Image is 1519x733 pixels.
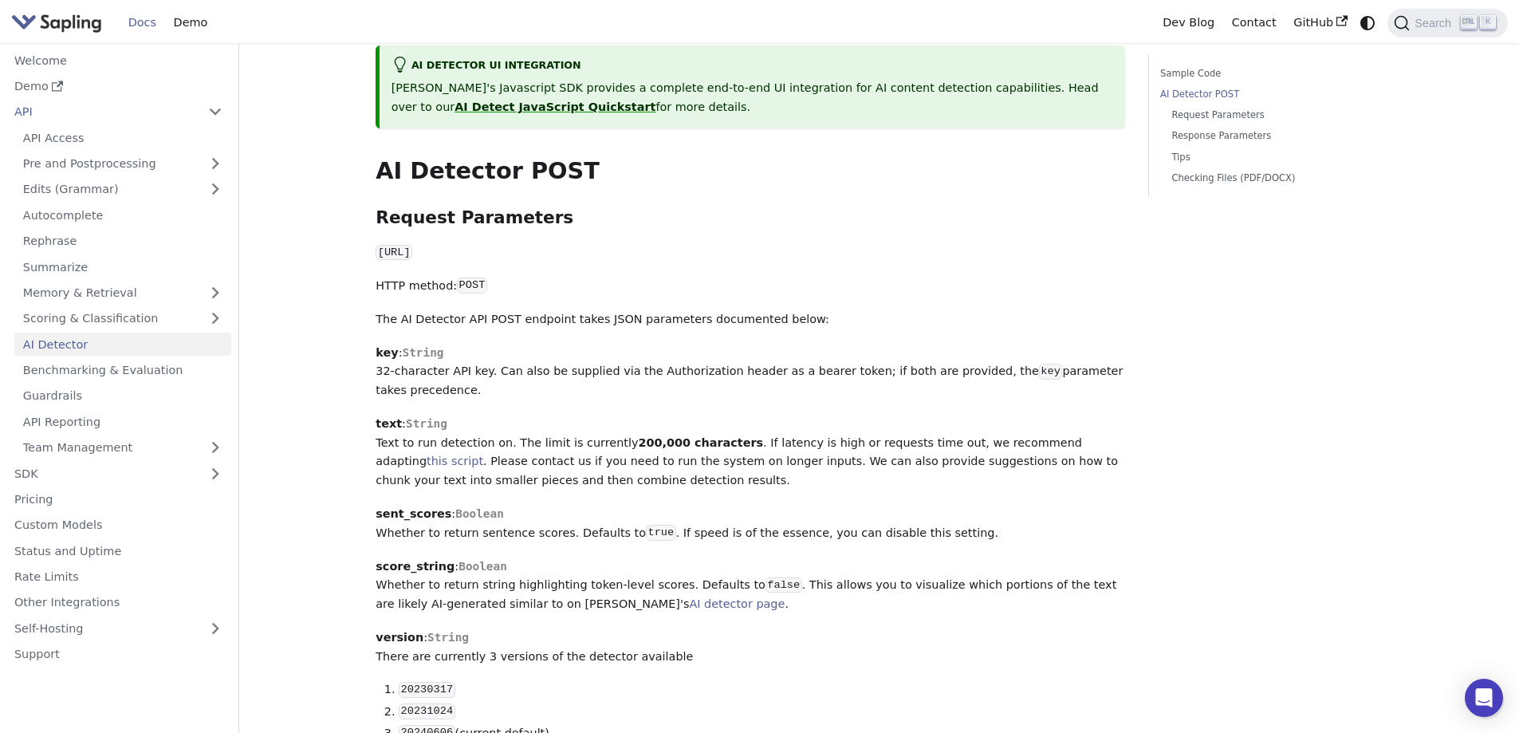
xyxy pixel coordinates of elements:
a: Support [6,643,231,666]
div: AI Detector UI integration [392,57,1114,76]
a: AI Detector [14,333,231,356]
h3: Request Parameters [376,207,1125,229]
a: Rate Limits [6,566,231,589]
a: Sample Code [1160,66,1376,81]
strong: 200,000 characters [638,436,763,449]
a: Response Parameters [1171,128,1371,144]
a: Memory & Retrieval [14,282,231,305]
a: Request Parameters [1171,108,1371,123]
a: Checking Files (PDF/DOCX) [1171,171,1371,186]
a: Demo [165,10,216,35]
h2: AI Detector POST [376,157,1125,186]
a: Welcome [6,49,231,72]
a: Docs [120,10,165,35]
code: true [646,525,676,541]
a: Guardrails [14,384,231,408]
a: Sapling.ai [11,11,108,34]
code: [URL] [376,245,412,261]
button: Collapse sidebar category 'API' [199,100,231,124]
a: Self-Hosting [6,617,231,640]
a: AI detector page [689,597,785,610]
button: Switch between dark and light mode (currently system mode) [1356,11,1379,34]
a: Demo [6,75,231,98]
code: POST [457,278,487,294]
a: Benchmarking & Evaluation [14,359,231,382]
a: GitHub [1285,10,1356,35]
a: Edits (Grammar) [14,178,231,201]
strong: sent_scores [376,507,451,520]
a: Pricing [6,488,231,511]
a: API Reporting [14,410,231,433]
a: Dev Blog [1154,10,1222,35]
a: Status and Uptime [6,539,231,562]
p: : Text to run detection on. The limit is currently . If latency is high or requests time out, we ... [376,415,1125,491]
a: Team Management [14,436,231,459]
p: : 32-character API key. Can also be supplied via the Authorization header as a bearer token; if b... [376,344,1125,400]
a: Pre and Postprocessing [14,152,231,175]
kbd: K [1480,15,1496,30]
span: String [402,346,443,359]
span: String [406,417,447,430]
code: key [1039,364,1062,380]
a: Custom Models [6,514,231,537]
span: String [427,631,469,644]
code: 20230317 [399,682,455,698]
div: Open Intercom Messenger [1465,679,1503,717]
span: Boolean [458,560,507,573]
a: AI Detector POST [1160,87,1376,102]
a: this script [427,455,483,467]
p: The AI Detector API POST endpoint takes JSON parameters documented below: [376,310,1125,329]
p: HTTP method: [376,277,1125,296]
p: : Whether to return sentence scores. Defaults to . If speed is of the essence, you can disable th... [376,505,1125,543]
a: Summarize [14,255,231,278]
a: API [6,100,199,124]
a: AI Detect JavaScript Quickstart [455,100,655,113]
img: Sapling.ai [11,11,102,34]
a: Scoring & Classification [14,307,231,330]
button: Search (Ctrl+K) [1387,9,1507,37]
a: Tips [1171,150,1371,165]
span: Search [1410,17,1461,30]
a: SDK [6,462,199,485]
strong: score_string [376,560,455,573]
p: [PERSON_NAME]'s Javascript SDK provides a complete end-to-end UI integration for AI content detec... [392,79,1114,117]
strong: version [376,631,423,644]
a: Rephrase [14,230,231,253]
strong: text [376,417,402,430]
strong: key [376,346,398,359]
code: false [765,577,802,593]
a: Contact [1223,10,1285,35]
a: API Access [14,126,231,149]
a: Other Integrations [6,591,231,614]
button: Expand sidebar category 'SDK' [199,462,231,485]
a: Autocomplete [14,203,231,227]
span: Boolean [455,507,504,520]
p: : Whether to return string highlighting token-level scores. Defaults to . This allows you to visu... [376,558,1125,614]
code: 20231024 [399,703,455,719]
p: : There are currently 3 versions of the detector available [376,629,1125,667]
